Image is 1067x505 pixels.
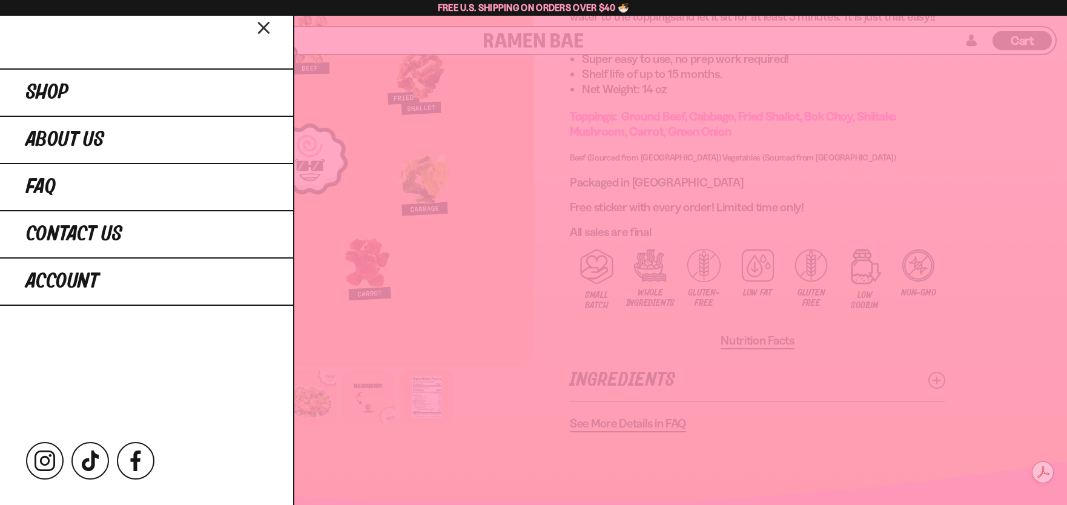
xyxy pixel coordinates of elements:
span: Contact Us [26,223,122,245]
span: About Us [26,129,104,151]
span: Shop [26,82,68,104]
button: Close menu [254,16,275,38]
span: Free U.S. Shipping on Orders over $40 🍜 [438,2,630,13]
span: FAQ [26,176,56,198]
span: Account [26,271,99,292]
